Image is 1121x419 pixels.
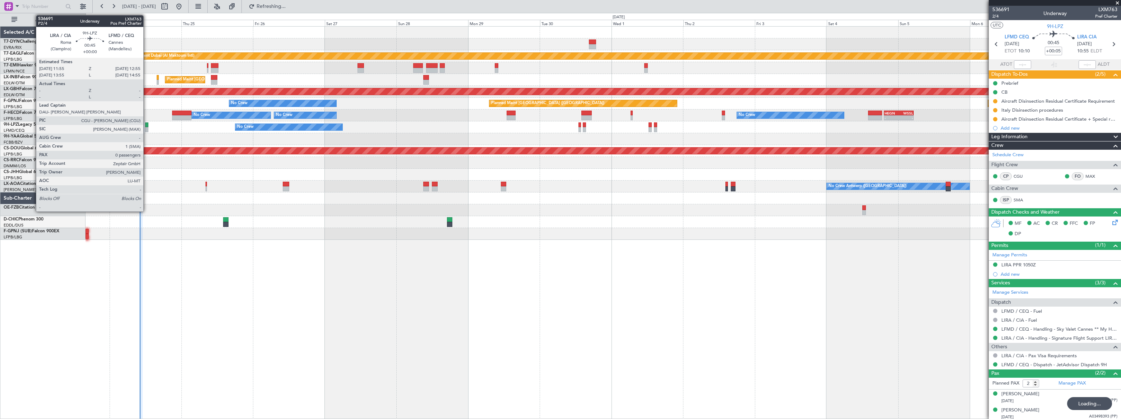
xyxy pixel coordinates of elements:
[245,1,289,12] button: Refreshing...
[4,92,25,98] a: EDLW/DTM
[1077,34,1097,41] span: LIRA CIA
[4,63,18,67] span: T7-EMI
[992,252,1027,259] a: Manage Permits
[4,170,19,174] span: CS-JHH
[992,152,1024,159] a: Schedule Crew
[87,14,99,20] div: [DATE]
[612,20,683,26] div: Wed 1
[1001,407,1039,414] div: [PERSON_NAME]
[4,63,47,67] a: T7-EMIHawker 900XP
[4,104,22,110] a: LFPB/LBG
[1043,10,1067,17] div: Underway
[1001,271,1117,277] div: Add new
[19,17,76,22] span: All Aircraft
[124,51,194,61] div: Planned Maint Dubai (Al Maktoum Intl)
[1001,353,1077,359] a: LIRA / CIA - Pax Visa Requirements
[1067,397,1112,410] div: Loading...
[397,20,468,26] div: Sun 28
[991,208,1060,217] span: Dispatch Checks and Weather
[4,217,18,222] span: D-CHIC
[491,98,604,109] div: Planned Maint [GEOGRAPHIC_DATA] ([GEOGRAPHIC_DATA])
[991,298,1011,307] span: Dispatch
[1077,41,1092,48] span: [DATE]
[992,13,1010,19] span: 2/4
[1072,172,1084,180] div: FO
[1000,172,1012,180] div: CP
[4,111,19,115] span: F-HECD
[755,20,826,26] div: Fri 3
[1001,308,1042,314] a: LFMD / CEQ - Fuel
[4,229,32,233] span: F-GPNJ (SUB)
[4,87,19,91] span: LX-GBH
[4,122,41,127] a: 9H-LPZLegacy 500
[991,141,1004,150] span: Crew
[1001,89,1007,95] div: CB
[991,161,1018,169] span: Flight Crew
[1001,98,1115,104] div: Aircraft Disinsection Residual Certificate Requirement
[1005,41,1019,48] span: [DATE]
[4,140,23,145] a: FCBB/BZV
[739,110,755,121] div: No Crew
[4,182,55,186] a: LX-AOACitation Mustang
[1018,48,1030,55] span: 10:10
[992,6,1010,13] span: 536691
[253,20,325,26] div: Fri 26
[1095,279,1106,287] span: (3/3)
[1015,231,1021,238] span: DP
[1052,220,1058,227] span: CR
[991,343,1007,351] span: Others
[181,20,253,26] div: Thu 25
[4,217,43,222] a: D-CHICPhenom 300
[1070,220,1078,227] span: FFC
[4,134,44,139] a: 9H-YAAGlobal 5000
[899,111,913,115] div: WSSL
[1095,369,1106,377] span: (2/2)
[4,116,22,121] a: LFPB/LBG
[4,134,20,139] span: 9H-YAA
[4,39,51,44] a: T7-DYNChallenger 604
[468,20,540,26] div: Mon 29
[1033,220,1040,227] span: AC
[1095,13,1117,19] span: Pref Charter
[613,14,625,20] div: [DATE]
[4,234,22,240] a: LFPB/LBG
[885,111,899,115] div: HEGN
[1001,362,1107,368] a: LFMD / CEQ - Dispatch - JetAdvisor Dispatch 9H
[1001,317,1037,323] a: LIRA / CIA - Fuel
[540,20,612,26] div: Tue 30
[4,163,26,169] a: DNMM/LOS
[4,122,18,127] span: 9H-LPZ
[4,146,20,150] span: CS-DOU
[1001,335,1117,341] a: LIRA / CIA - Handling - Signature Flight Support LIRA / CIA
[1005,48,1016,55] span: ETOT
[4,57,22,62] a: LFPB/LBG
[1090,220,1095,227] span: FP
[4,75,60,79] a: LX-INBFalcon 900EX EASy II
[4,80,25,86] a: EDLW/DTM
[829,181,907,192] div: No Crew Antwerp ([GEOGRAPHIC_DATA])
[4,158,19,162] span: CS-RRC
[1001,125,1117,131] div: Add new
[4,99,46,103] a: F-GPNJFalcon 900EX
[1048,39,1059,47] span: 00:45
[991,185,1018,193] span: Cabin Crew
[22,1,63,12] input: Trip Number
[4,69,25,74] a: LFMN/NCE
[325,20,396,26] div: Sat 27
[4,223,23,228] a: EDDL/DUS
[827,20,898,26] div: Sat 4
[1001,398,1014,404] span: [DATE]
[1005,34,1029,41] span: LFMD CEQ
[991,369,999,378] span: Pax
[1095,6,1117,13] span: LXM763
[1077,48,1089,55] span: 10:55
[1001,391,1039,398] div: [PERSON_NAME]
[4,51,21,56] span: T7-EAGL
[899,116,913,120] div: -
[4,87,39,91] a: LX-GBHFalcon 7X
[4,146,45,150] a: CS-DOUGlobal 6500
[167,74,280,85] div: Planned Maint [GEOGRAPHIC_DATA] ([GEOGRAPHIC_DATA])
[110,20,181,26] div: Wed 24
[1014,197,1030,203] a: SMA
[4,45,22,50] a: EVRA/RIX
